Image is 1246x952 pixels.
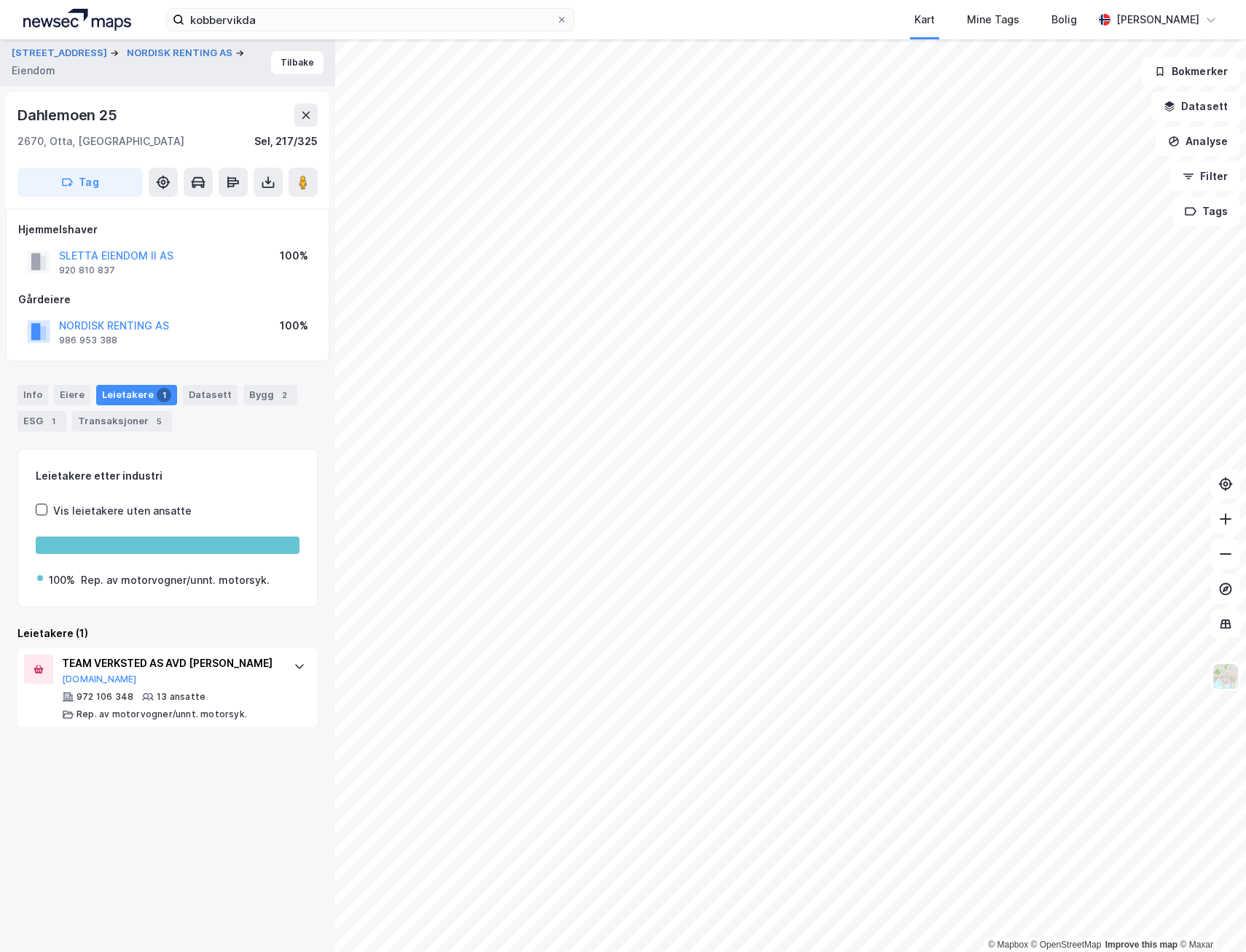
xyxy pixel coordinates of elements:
div: Bygg [243,385,297,405]
div: [PERSON_NAME] [1116,11,1199,28]
div: Dahlemoen 25 [17,104,120,127]
img: logo.a4113a55bc3d86da70a041830d287a7e.svg [23,9,131,31]
div: 5 [152,414,166,429]
div: Hjemmelshaver [18,221,317,238]
div: 100% [49,571,75,589]
div: Leietakere etter industri [36,467,299,485]
div: Datasett [183,385,238,405]
div: 13 ansatte [157,691,205,703]
div: Eiere [54,385,90,405]
button: Analyse [1156,127,1240,156]
div: Rep. av motorvogner/unnt. motorsyk. [77,709,247,720]
div: 972 106 348 [77,691,133,703]
button: Datasett [1151,92,1240,121]
div: 986 953 388 [59,335,117,346]
div: 1 [46,414,60,429]
div: Mine Tags [967,11,1019,28]
div: Kart [914,11,935,28]
div: 100% [280,317,308,335]
div: Info [17,385,48,405]
div: Transaksjoner [72,411,172,432]
iframe: Chat Widget [1173,882,1246,952]
button: Tags [1172,197,1240,226]
div: Sel, 217/325 [254,133,318,150]
a: Mapbox [988,940,1028,950]
div: 1 [157,388,171,402]
div: Rep. av motorvogner/unnt. motorsyk. [81,571,270,589]
div: Eiendom [12,62,55,79]
button: Tilbake [271,51,324,74]
img: Z [1212,663,1239,690]
button: Filter [1170,162,1240,191]
input: Søk på adresse, matrikkel, gårdeiere, leietakere eller personer [184,9,556,31]
div: 100% [280,247,308,265]
div: 920 810 837 [59,265,115,276]
a: Improve this map [1105,940,1178,950]
div: 2 [277,388,291,402]
div: TEAM VERKSTED AS AVD [PERSON_NAME] [62,655,279,672]
button: Bokmerker [1142,57,1240,86]
div: Gårdeiere [18,291,317,308]
div: ESG [17,411,66,432]
button: [STREET_ADDRESS] [12,46,110,61]
div: Bolig [1051,11,1077,28]
div: 2670, Otta, [GEOGRAPHIC_DATA] [17,133,184,150]
a: OpenStreetMap [1031,940,1102,950]
div: Leietakere (1) [17,625,318,642]
button: [DOMAIN_NAME] [62,674,137,685]
button: Tag [17,168,143,197]
div: Leietakere [96,385,177,405]
button: NORDISK RENTING AS [127,46,235,61]
div: Vis leietakere uten ansatte [53,502,192,520]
